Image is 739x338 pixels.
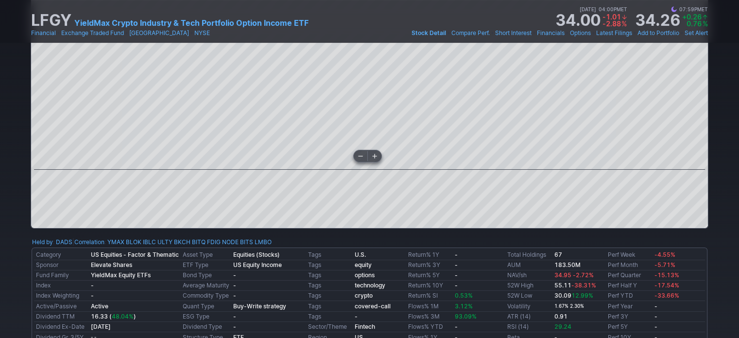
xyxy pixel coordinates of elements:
td: Perf Week [605,250,652,260]
b: Active [91,302,108,310]
td: Average Maturity [181,281,231,291]
td: AUM [505,260,552,270]
span: -15.13% [654,271,679,279]
a: options [355,271,375,279]
span: [DATE] 04:00PM ET [580,5,627,14]
td: Commodity Type [181,291,231,301]
td: Tags [306,291,353,301]
div: : [32,237,72,247]
td: Flows% YTD [406,322,453,332]
b: US Equity Income [233,261,282,268]
a: [DATE] [91,323,111,330]
b: - [654,323,657,330]
td: Perf 3Y [605,312,652,322]
a: Options [570,28,591,38]
td: Category [34,250,89,260]
a: IBLC [143,237,156,247]
td: Index Weighting [34,291,89,301]
td: Asset Type [181,250,231,260]
td: ETF Type [181,260,231,270]
td: Perf Year [605,301,652,312]
span: % [703,19,708,28]
a: BITS [240,237,253,247]
td: NAV/sh [505,270,552,281]
b: Elevate Shares [91,261,132,268]
div: | : [72,237,272,247]
span: 12.99% [571,292,593,299]
span: • [57,28,60,38]
span: • [633,28,636,38]
a: Dividend TTM [36,313,75,320]
span: Compare Perf. [451,29,490,36]
a: crypto [355,292,373,299]
td: Sector/Theme [306,322,353,332]
span: • [596,5,599,14]
span: Latest Filings [596,29,632,36]
a: equity [355,261,372,268]
td: Perf YTD [605,291,652,301]
span: 0.53% [455,292,473,299]
span: -17.54% [654,282,679,289]
span: • [447,28,450,38]
span: • [566,28,569,38]
a: Set Alert [685,28,708,38]
a: FDIG [207,237,221,247]
span: 3.12% [455,302,473,310]
b: - [455,251,458,258]
a: NODE [222,237,239,247]
span: 93.09% [455,313,477,320]
b: - [455,282,458,289]
td: 52W High [505,281,552,291]
span: -4.55% [654,251,675,258]
td: Bond Type [181,270,231,281]
td: Index [34,281,89,291]
a: technology [355,282,385,289]
b: - [233,292,236,299]
button: Zoom out [354,150,367,162]
td: Quant Type [181,301,231,312]
a: Financials [537,28,565,38]
span: Stock Detail [412,29,446,36]
b: - [455,323,458,330]
span: -1.01 [602,13,621,21]
span: • [680,28,684,38]
b: - [654,302,657,310]
td: Return% 5Y [406,270,453,281]
b: YieldMax Equity ETFs [91,271,151,279]
b: Equities (Stocks) [233,251,280,258]
td: Flows% 3M [406,312,453,322]
span: • [125,28,128,38]
a: U.S. [355,251,366,258]
b: US Equities - Factor & Thematic [91,251,179,258]
a: Latest Filings [596,28,632,38]
b: 30.09 [554,292,593,299]
span: • [491,28,494,38]
span: • [592,28,595,38]
span: -33.66% [654,292,679,299]
td: Tags [306,260,353,270]
td: 52W Low [505,291,552,301]
a: Held by [32,238,53,246]
span: 0.76 [687,19,702,28]
td: Volatility [505,301,552,312]
td: RSI (14) [505,322,552,332]
td: ATR (14) [505,312,552,322]
b: - [91,282,94,289]
td: Sponsor [34,260,89,270]
b: - [654,313,657,320]
a: YMAX [107,237,124,247]
span: • [190,28,193,38]
a: Correlation [74,238,104,246]
small: 1.67% 2.30% [554,303,584,309]
span: 07:59PM ET [671,5,708,14]
td: Return% SI [406,291,453,301]
a: YieldMax Crypto Industry & Tech Portfolio Option Income ETF [74,17,309,29]
a: Short Interest [495,28,532,38]
td: Fund Family [34,270,89,281]
strong: 34.00 [555,13,601,28]
span: 48.04% [112,313,134,320]
td: Dividend Type [181,322,231,332]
